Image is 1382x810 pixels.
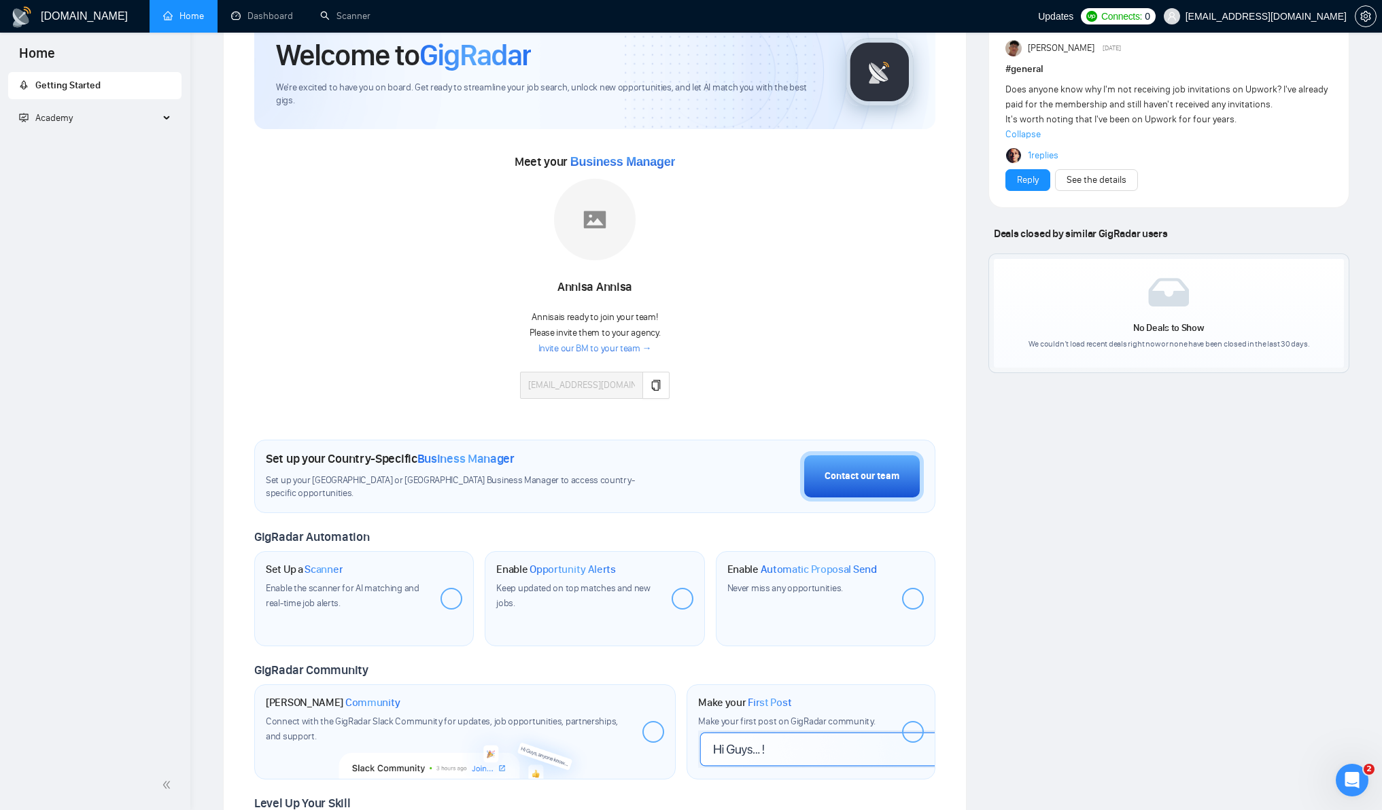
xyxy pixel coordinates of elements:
h1: Enable [496,563,616,576]
span: Automatic Proposal Send [761,563,877,576]
span: Deals closed by similar GigRadar users [988,222,1173,245]
button: copy [642,372,670,399]
span: Scanner [305,563,343,576]
span: GigRadar Automation [254,529,369,544]
span: Keep updated on top matches and new jobs. [496,582,651,609]
span: Home [8,43,66,72]
span: Annisa is ready to join your team! [532,311,657,323]
button: Reply [1005,169,1050,191]
button: setting [1355,5,1377,27]
span: setting [1355,11,1376,22]
img: placeholder.png [554,179,636,260]
span: 2 [1364,764,1375,775]
span: Business Manager [570,155,675,169]
span: Meet your [515,154,675,169]
span: Opportunity Alerts [530,563,616,576]
a: searchScanner [320,10,370,22]
span: Connect with the GigRadar Slack Community for updates, job opportunities, partnerships, and support. [266,716,618,742]
img: slackcommunity-bg.png [339,718,591,779]
span: Set up your [GEOGRAPHIC_DATA] or [GEOGRAPHIC_DATA] Business Manager to access country-specific op... [266,474,661,500]
h1: Set Up a [266,563,343,576]
span: Business Manager [417,451,515,466]
span: We couldn’t load recent deals right now or none have been closed in the last 30 days. [1029,339,1310,349]
span: Enable the scanner for AI matching and real-time job alerts. [266,582,419,609]
a: Invite our BM to your team → [538,342,652,355]
li: Getting Started [8,72,182,99]
img: logo [11,6,33,28]
span: Make your first post on GigRadar community. [698,716,875,727]
span: We're excited to have you on board. Get ready to streamline your job search, unlock new opportuni... [276,82,824,107]
img: gigradar-logo.png [846,38,914,106]
h1: Set up your Country-Specific [266,451,515,466]
h1: Enable [727,563,877,576]
span: Community [345,696,400,709]
span: fund-projection-screen [19,113,29,122]
a: setting [1355,11,1377,22]
img: empty-box [1148,278,1189,306]
span: Academy [35,112,73,124]
span: Getting Started [35,80,101,91]
span: Does anyone know why I'm not receiving job invitations on Upwork? I've already paid for the membe... [1005,84,1328,125]
img: Randi Tovar [1005,40,1022,56]
span: Updates [1038,11,1073,22]
button: Contact our team [800,451,924,501]
span: user [1167,12,1177,21]
h1: Make your [698,696,791,709]
span: No Deals to Show [1133,322,1204,334]
a: See the details [1067,173,1126,188]
span: [DATE] [1103,42,1121,54]
span: Please invite them to your agency. [530,327,661,338]
span: First Post [748,696,791,709]
a: homeHome [163,10,204,22]
span: Academy [19,112,73,124]
span: GigRadar Community [254,663,368,677]
span: double-left [162,778,175,792]
span: Never miss any opportunities. [727,582,843,594]
span: Connects: [1101,9,1142,24]
div: Annisa Annisa [520,276,670,299]
span: rocket [19,80,29,90]
span: 0 [1145,9,1150,24]
h1: # general [1005,62,1332,77]
span: copy [651,380,661,391]
span: [PERSON_NAME] [1028,41,1094,56]
img: upwork-logo.png [1086,11,1097,22]
div: Contact our team [825,469,899,484]
h1: Welcome to [276,37,531,73]
a: dashboardDashboard [231,10,293,22]
a: Reply [1017,173,1039,188]
iframe: Intercom live chat [1336,764,1368,796]
a: 1replies [1028,149,1058,162]
span: GigRadar [419,37,531,73]
h1: [PERSON_NAME] [266,696,400,709]
button: See the details [1055,169,1138,191]
span: Collapse [1005,127,1332,142]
